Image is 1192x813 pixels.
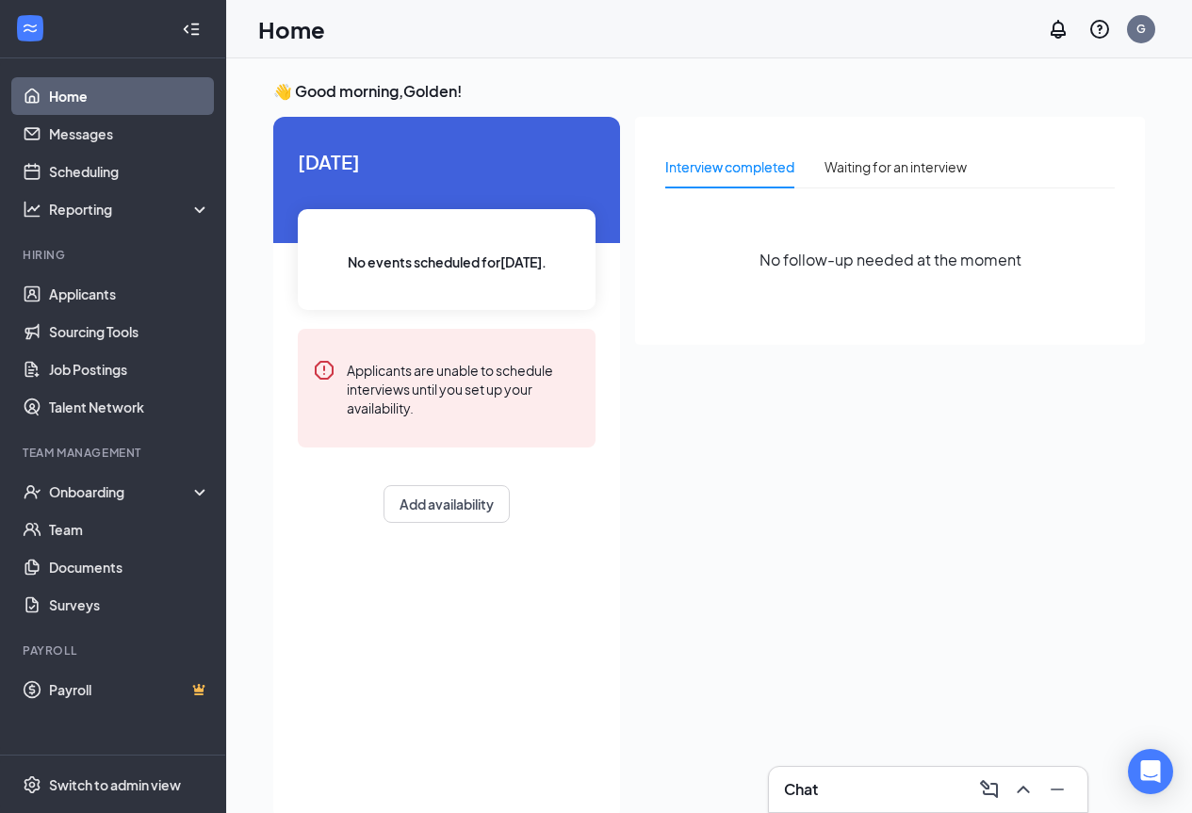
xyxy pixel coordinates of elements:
[49,671,210,708] a: PayrollCrown
[49,511,210,548] a: Team
[665,156,794,177] div: Interview completed
[348,252,547,272] span: No events scheduled for [DATE] .
[23,642,206,659] div: Payroll
[23,200,41,219] svg: Analysis
[23,482,41,501] svg: UserCheck
[978,778,1001,801] svg: ComposeMessage
[49,153,210,190] a: Scheduling
[49,115,210,153] a: Messages
[182,20,201,39] svg: Collapse
[49,388,210,426] a: Talent Network
[298,147,596,176] span: [DATE]
[49,482,194,501] div: Onboarding
[1088,18,1111,41] svg: QuestionInfo
[23,445,206,461] div: Team Management
[23,247,206,263] div: Hiring
[1136,21,1146,37] div: G
[313,359,335,382] svg: Error
[49,775,181,794] div: Switch to admin view
[23,775,41,794] svg: Settings
[759,248,1021,271] span: No follow-up needed at the moment
[1047,18,1070,41] svg: Notifications
[974,774,1004,805] button: ComposeMessage
[384,485,510,523] button: Add availability
[1042,774,1072,805] button: Minimize
[1128,749,1173,794] div: Open Intercom Messenger
[273,81,1145,102] h3: 👋 Good morning, Golden !
[258,13,325,45] h1: Home
[49,350,210,388] a: Job Postings
[347,359,580,417] div: Applicants are unable to schedule interviews until you set up your availability.
[49,586,210,624] a: Surveys
[49,548,210,586] a: Documents
[49,77,210,115] a: Home
[49,313,210,350] a: Sourcing Tools
[49,275,210,313] a: Applicants
[1046,778,1069,801] svg: Minimize
[21,19,40,38] svg: WorkstreamLogo
[784,779,818,800] h3: Chat
[1008,774,1038,805] button: ChevronUp
[49,200,211,219] div: Reporting
[1012,778,1035,801] svg: ChevronUp
[825,156,967,177] div: Waiting for an interview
